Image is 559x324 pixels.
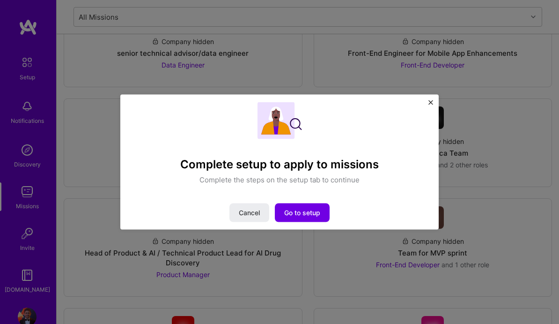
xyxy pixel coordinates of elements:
[275,203,330,222] button: Go to setup
[428,100,433,110] button: Close
[229,203,269,222] button: Cancel
[284,208,320,218] span: Go to setup
[199,175,360,185] p: Complete the steps on the setup tab to continue
[180,158,379,171] h4: Complete setup to apply to missions
[239,208,260,218] span: Cancel
[257,102,302,139] img: Complete setup illustration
